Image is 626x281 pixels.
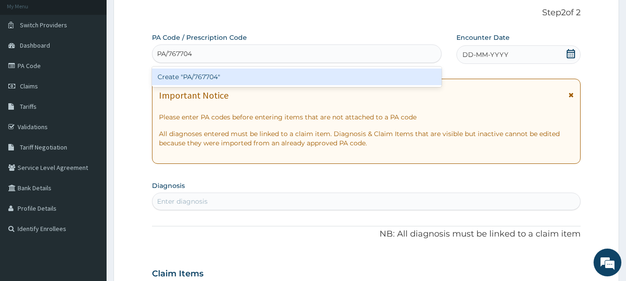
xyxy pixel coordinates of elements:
[152,33,247,42] label: PA Code / Prescription Code
[152,181,185,190] label: Diagnosis
[159,90,228,100] h1: Important Notice
[54,82,128,176] span: We're online!
[17,46,38,69] img: d_794563401_company_1708531726252_794563401
[159,112,574,122] p: Please enter PA codes before entering items that are not attached to a PA code
[462,50,508,59] span: DD-MM-YYYY
[5,185,177,217] textarea: Type your message and hit 'Enter'
[48,52,156,64] div: Chat with us now
[20,143,67,151] span: Tariff Negotiation
[152,5,174,27] div: Minimize live chat window
[157,197,208,206] div: Enter diagnosis
[456,33,510,42] label: Encounter Date
[152,269,203,279] h3: Claim Items
[159,129,574,148] p: All diagnoses entered must be linked to a claim item. Diagnosis & Claim Items that are visible bu...
[20,102,37,111] span: Tariffs
[152,69,442,85] div: Create "PA/767704"
[20,41,50,50] span: Dashboard
[152,8,581,18] p: Step 2 of 2
[20,21,67,29] span: Switch Providers
[152,228,581,240] p: NB: All diagnosis must be linked to a claim item
[20,82,38,90] span: Claims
